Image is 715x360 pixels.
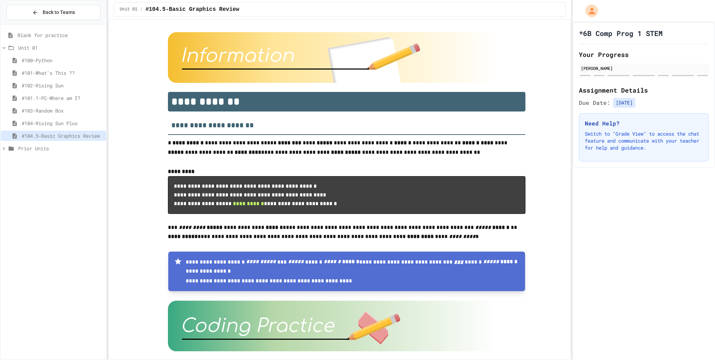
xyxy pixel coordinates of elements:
[18,44,103,51] span: Unit 01
[6,5,101,20] button: Back to Teams
[22,107,103,114] span: #103-Random Box
[22,57,103,64] span: #100-Python
[43,9,75,16] span: Back to Teams
[613,98,635,108] span: [DATE]
[585,119,703,128] h3: Need Help?
[22,94,103,102] span: #101.1-PC-Where am I?
[22,82,103,89] span: #102-Rising Sun
[579,50,709,59] h2: Your Progress
[18,145,103,152] span: Prior Units
[579,28,663,38] h1: *6B Comp Prog 1 STEM
[579,85,709,95] h2: Assignment Details
[140,7,142,12] span: /
[120,7,137,12] span: Unit 01
[22,120,103,127] span: #104-Rising Sun Plus
[579,99,610,107] span: Due Date:
[17,31,103,39] span: Blank for practice
[578,3,600,19] div: My Account
[22,132,103,139] span: #104.5-Basic Graphics Review
[146,5,239,14] span: #104.5-Basic Graphics Review
[22,69,103,77] span: #101-What's This ??
[585,130,703,151] p: Switch to "Grade View" to access the chat feature and communicate with your teacher for help and ...
[581,65,707,71] div: [PERSON_NAME]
